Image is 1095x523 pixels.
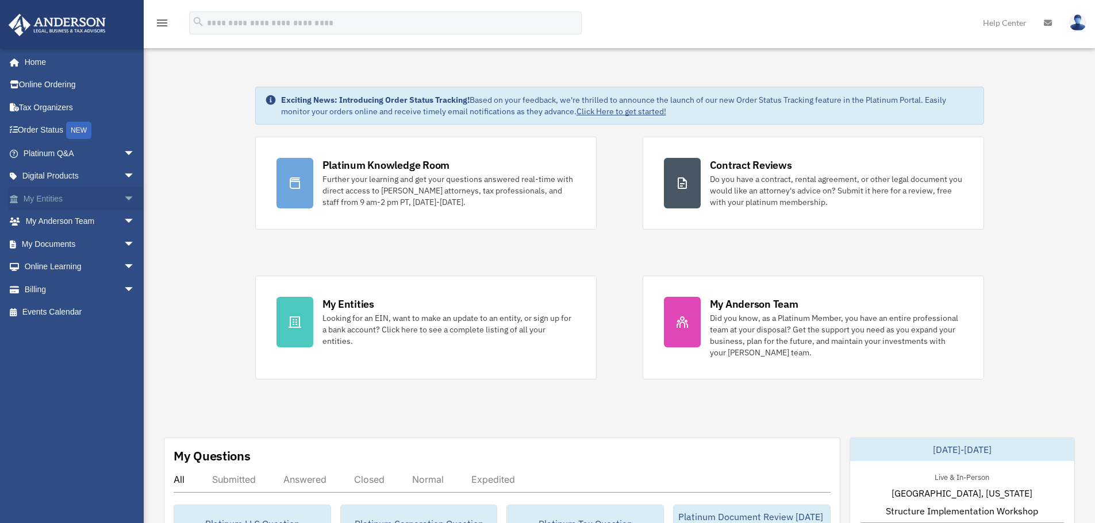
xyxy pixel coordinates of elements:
div: NEW [66,122,91,139]
div: [DATE]-[DATE] [850,438,1074,461]
a: Click Here to get started! [577,106,666,117]
div: Further your learning and get your questions answered real-time with direct access to [PERSON_NAM... [322,173,575,208]
div: My Anderson Team [710,297,798,311]
span: arrow_drop_down [124,233,147,256]
span: arrow_drop_down [124,278,147,301]
div: Expedited [471,474,515,485]
a: My Anderson Team Did you know, as a Platinum Member, you have an entire professional team at your... [643,276,984,379]
i: menu [155,16,169,30]
span: Structure Implementation Workshop [886,504,1038,518]
a: Home [8,51,147,73]
span: arrow_drop_down [124,210,147,234]
a: Events Calendar [8,301,152,324]
div: Contract Reviews [710,158,792,172]
div: My Entities [322,297,374,311]
div: Live & In-Person [925,470,998,482]
a: Tax Organizers [8,96,152,119]
strong: Exciting News: Introducing Order Status Tracking! [281,95,470,105]
span: arrow_drop_down [124,187,147,211]
div: Submitted [212,474,256,485]
span: arrow_drop_down [124,165,147,188]
i: search [192,16,205,28]
a: Platinum Q&Aarrow_drop_down [8,142,152,165]
a: Contract Reviews Do you have a contract, rental agreement, or other legal document you would like... [643,137,984,230]
a: My Documentsarrow_drop_down [8,233,152,255]
div: Answered [283,474,326,485]
div: Looking for an EIN, want to make an update to an entity, or sign up for a bank account? Click her... [322,312,575,347]
a: menu [155,20,169,30]
div: Normal [412,474,444,485]
a: My Anderson Teamarrow_drop_down [8,210,152,233]
a: Order StatusNEW [8,119,152,142]
a: Online Learningarrow_drop_down [8,255,152,278]
img: User Pic [1069,14,1086,31]
div: All [174,474,185,485]
div: Did you know, as a Platinum Member, you have an entire professional team at your disposal? Get th... [710,312,963,358]
a: My Entities Looking for an EIN, want to make an update to an entity, or sign up for a bank accoun... [255,276,597,379]
a: Platinum Knowledge Room Further your learning and get your questions answered real-time with dire... [255,137,597,230]
span: [GEOGRAPHIC_DATA], [US_STATE] [892,486,1032,500]
span: arrow_drop_down [124,255,147,279]
a: Online Ordering [8,73,152,96]
span: arrow_drop_down [124,142,147,165]
div: Closed [354,474,385,485]
div: Based on your feedback, we're thrilled to announce the launch of our new Order Status Tracking fe... [281,94,974,117]
div: My Questions [174,447,251,464]
img: Anderson Advisors Platinum Portal [5,14,109,36]
div: Do you have a contract, rental agreement, or other legal document you would like an attorney's ad... [710,173,963,208]
a: Billingarrow_drop_down [8,278,152,301]
a: My Entitiesarrow_drop_down [8,187,152,210]
div: Platinum Knowledge Room [322,158,450,172]
a: Digital Productsarrow_drop_down [8,165,152,188]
